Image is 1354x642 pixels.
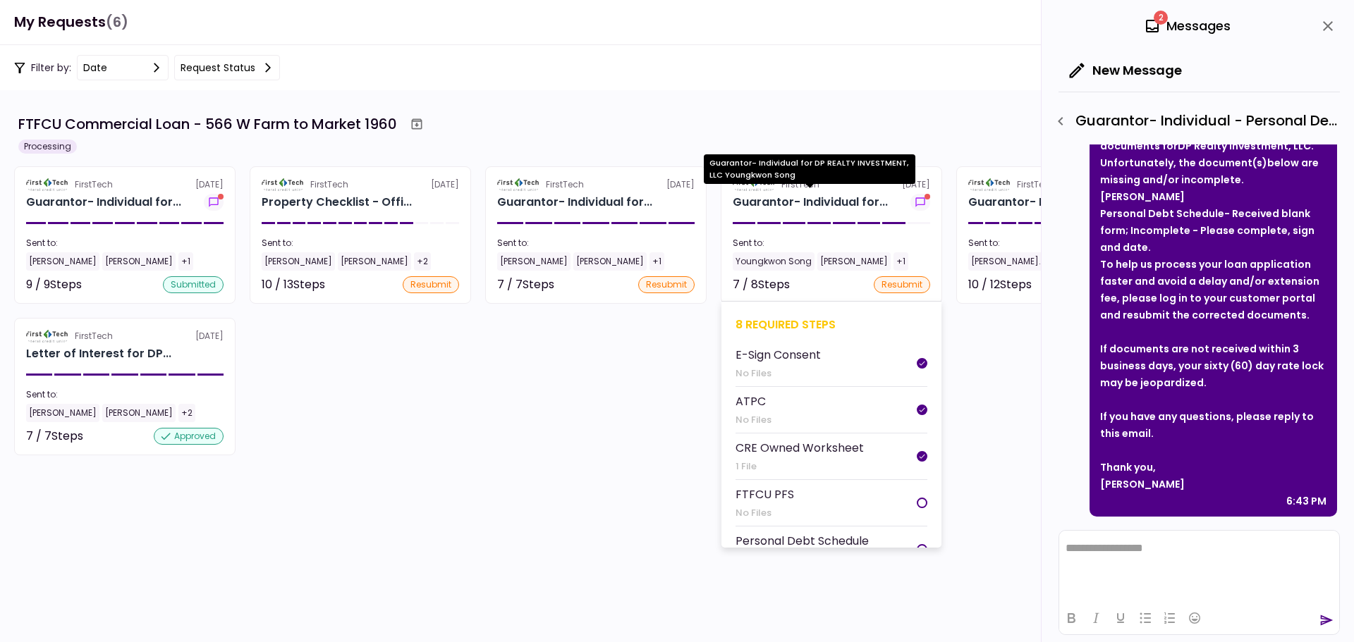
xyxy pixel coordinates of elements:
[102,404,176,422] div: [PERSON_NAME]
[736,459,864,474] div: 1 File
[77,55,169,80] button: date
[1100,408,1326,442] div: If you have any questions, please reply to this email.
[736,532,869,550] div: Personal Debt Schedule
[262,276,325,293] div: 10 / 13 Steps
[18,113,397,135] div: FTFCU Commercial Loan - 566 W Farm to Market 1960
[1100,476,1326,493] div: [PERSON_NAME]
[262,194,412,211] div: Property Checklist - Office Retail for DP REALTY INVESTMENT, LLC 566 W Farm to Market 1960
[14,8,128,37] h1: My Requests
[497,252,571,271] div: [PERSON_NAME]
[968,194,1123,211] div: Guarantor- Individual for DP REALTY INVESTMENT, LLC John Chongshin Kang
[1109,608,1133,628] button: Underline
[1316,14,1340,38] button: close
[414,252,431,271] div: +2
[736,393,771,410] div: ATPC
[26,252,99,271] div: [PERSON_NAME]
[1286,493,1326,510] div: 6:43 PM
[1100,156,1319,187] strong: below are missing and/or incomplete
[404,111,429,137] button: Archive workflow
[18,140,77,154] div: Processing
[174,55,280,80] button: Request status
[26,330,224,342] div: [DATE]
[83,60,107,75] div: date
[14,55,280,80] div: Filter by:
[968,237,1166,249] div: Sent to:
[1144,16,1231,37] div: Messages
[1100,154,1326,188] div: .
[1178,139,1311,153] strong: DP Realty Investment, LLC
[1133,608,1157,628] button: Bullet list
[1100,340,1326,391] div: If documents are not received within 3 business days, your sixty (60) day rate lock may be jeopar...
[1017,178,1055,191] div: FirstTech
[1059,531,1339,601] iframe: Rich Text Area
[968,178,1166,191] div: [DATE]
[733,276,790,293] div: 7 / 8 Steps
[638,276,695,293] div: resubmit
[26,178,224,191] div: [DATE]
[1100,156,1267,170] strong: Unfortunately, the document(s)
[1154,11,1168,25] span: 2
[163,276,224,293] div: submitted
[1049,109,1340,133] div: Guarantor- Individual - Personal Debt Schedule
[704,154,915,184] div: Guarantor- Individual for DP REALTY INVESTMENT, LLC Youngkwon Song
[497,276,554,293] div: 7 / 7 Steps
[26,237,224,249] div: Sent to:
[310,178,348,191] div: FirstTech
[75,178,113,191] div: FirstTech
[262,178,459,191] div: [DATE]
[497,178,540,191] img: Partner logo
[649,252,664,271] div: +1
[75,330,113,342] div: FirstTech
[736,506,794,520] div: No Files
[1183,608,1207,628] button: Emojis
[874,276,930,293] div: resubmit
[26,276,82,293] div: 9 / 9 Steps
[1158,608,1182,628] button: Numbered list
[26,428,83,445] div: 7 / 7 Steps
[26,345,171,362] div: Letter of Interest for DP REALTY INVESTMENT, LLC 566 W Farm to Market 1960
[733,237,930,249] div: Sent to:
[546,178,584,191] div: FirstTech
[26,404,99,422] div: [PERSON_NAME]
[1084,608,1108,628] button: Italic
[1100,256,1326,323] div: To help us process your loan application faster and avoid a delay and/or extension fee, please lo...
[736,486,794,503] div: FTFCU PFS
[26,330,69,342] img: Partner logo
[736,366,821,381] div: No Files
[204,194,224,211] button: show-messages
[968,252,1048,271] div: [PERSON_NAME]...
[736,413,771,427] div: No Files
[262,252,335,271] div: [PERSON_NAME]
[817,252,891,271] div: [PERSON_NAME]
[736,346,821,364] div: E-Sign Consent
[154,428,224,445] div: approved
[1100,190,1185,204] strong: [PERSON_NAME]
[573,252,647,271] div: [PERSON_NAME]
[178,252,193,271] div: +1
[736,439,864,457] div: CRE Owned Worksheet
[178,404,195,422] div: +2
[1059,52,1193,89] button: New Message
[262,237,459,249] div: Sent to:
[106,8,128,37] span: (6)
[910,194,930,211] button: show-messages
[403,276,459,293] div: resubmit
[1319,613,1334,627] button: send
[102,252,176,271] div: [PERSON_NAME]
[497,237,695,249] div: Sent to:
[736,316,927,333] div: 8 required steps
[1100,459,1326,476] div: Thank you,
[968,276,1032,293] div: 10 / 12 Steps
[1059,608,1083,628] button: Bold
[893,252,908,271] div: +1
[733,194,888,211] div: Guarantor- Individual for DP REALTY INVESTMENT, LLC Youngkwon Song
[26,388,224,401] div: Sent to:
[26,194,181,211] div: Guarantor- Individual for DP REALTY INVESTMENT, LLC Paul Kirkley
[733,252,815,271] div: Youngkwon Song
[497,178,695,191] div: [DATE]
[26,178,69,191] img: Partner logo
[968,178,1011,191] img: Partner logo
[338,252,411,271] div: [PERSON_NAME]
[262,178,305,191] img: Partner logo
